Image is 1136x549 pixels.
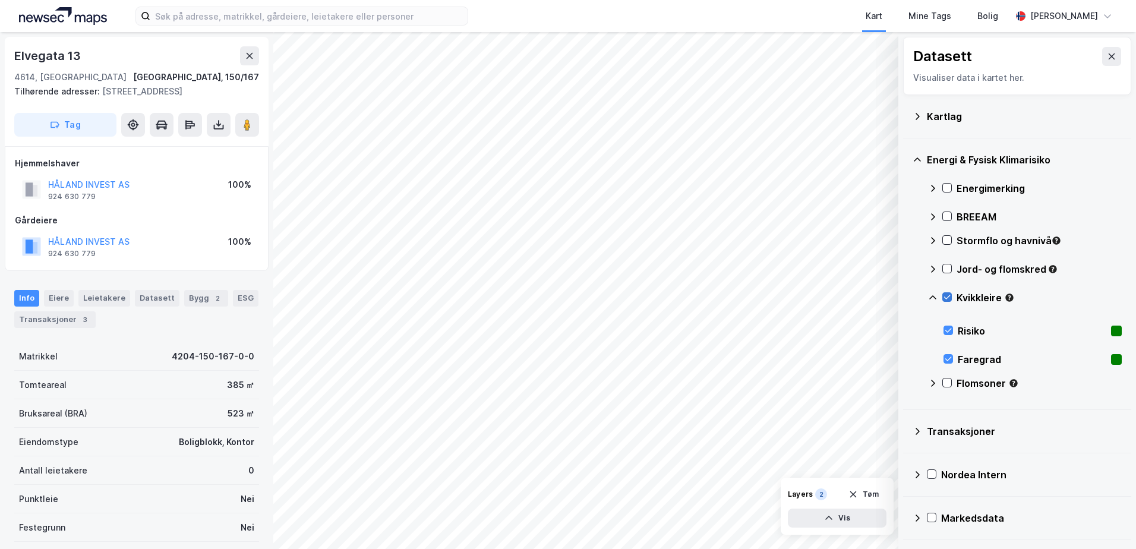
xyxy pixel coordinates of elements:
[15,156,258,171] div: Hjemmelshaver
[927,109,1122,124] div: Kartlag
[19,349,58,364] div: Matrikkel
[913,47,972,66] div: Datasett
[788,509,886,528] button: Vis
[1077,492,1136,549] iframe: Chat Widget
[19,406,87,421] div: Bruksareal (BRA)
[815,488,827,500] div: 2
[957,291,1122,305] div: Kvikkleire
[150,7,468,25] input: Søk på adresse, matrikkel, gårdeiere, leietakere eller personer
[14,290,39,307] div: Info
[788,490,813,499] div: Layers
[941,468,1122,482] div: Nordea Intern
[19,463,87,478] div: Antall leietakere
[179,435,254,449] div: Boligblokk, Kontor
[228,406,254,421] div: 523 ㎡
[19,492,58,506] div: Punktleie
[841,485,886,504] button: Tøm
[48,192,96,201] div: 924 630 779
[241,520,254,535] div: Nei
[212,292,223,304] div: 2
[19,520,65,535] div: Festegrunn
[14,46,83,65] div: Elvegata 13
[14,70,127,84] div: 4614, [GEOGRAPHIC_DATA]
[927,153,1122,167] div: Energi & Fysisk Klimarisiko
[79,314,91,326] div: 3
[957,234,1122,248] div: Stormflo og havnivå
[957,210,1122,224] div: BREEAM
[1008,378,1019,389] div: Tooltip anchor
[957,376,1122,390] div: Flomsoner
[866,9,882,23] div: Kart
[48,249,96,258] div: 924 630 779
[941,511,1122,525] div: Markedsdata
[19,435,78,449] div: Eiendomstype
[1047,264,1058,274] div: Tooltip anchor
[228,178,251,192] div: 100%
[977,9,998,23] div: Bolig
[14,86,102,96] span: Tilhørende adresser:
[248,463,254,478] div: 0
[958,352,1106,367] div: Faregrad
[927,424,1122,438] div: Transaksjoner
[172,349,254,364] div: 4204-150-167-0-0
[1051,235,1062,246] div: Tooltip anchor
[908,9,951,23] div: Mine Tags
[44,290,74,307] div: Eiere
[78,290,130,307] div: Leietakere
[19,7,107,25] img: logo.a4113a55bc3d86da70a041830d287a7e.svg
[14,84,250,99] div: [STREET_ADDRESS]
[233,290,258,307] div: ESG
[184,290,228,307] div: Bygg
[1004,292,1015,303] div: Tooltip anchor
[133,70,259,84] div: [GEOGRAPHIC_DATA], 150/167
[15,213,258,228] div: Gårdeiere
[241,492,254,506] div: Nei
[14,113,116,137] button: Tag
[958,324,1106,338] div: Risiko
[957,181,1122,195] div: Energimerking
[957,262,1122,276] div: Jord- og flomskred
[227,378,254,392] div: 385 ㎡
[19,378,67,392] div: Tomteareal
[228,235,251,249] div: 100%
[135,290,179,307] div: Datasett
[913,71,1121,85] div: Visualiser data i kartet her.
[1030,9,1098,23] div: [PERSON_NAME]
[14,311,96,328] div: Transaksjoner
